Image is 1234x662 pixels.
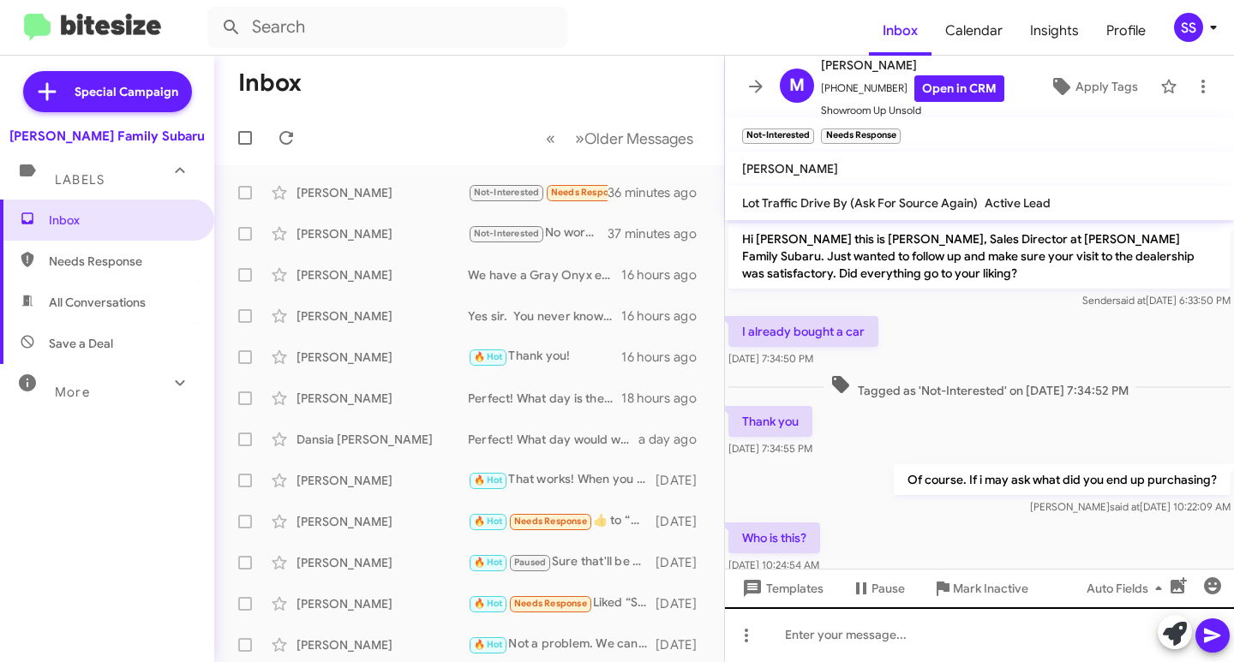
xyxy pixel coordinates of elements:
[514,557,546,568] span: Paused
[55,385,90,400] span: More
[728,406,812,437] p: Thank you
[728,558,819,571] span: [DATE] 10:24:54 AM
[474,516,503,527] span: 🔥 Hot
[728,352,813,365] span: [DATE] 7:34:50 PM
[9,128,205,145] div: [PERSON_NAME] Family Subaru
[621,307,710,325] div: 16 hours ago
[238,69,302,97] h1: Inbox
[914,75,1004,102] a: Open in CRM
[1073,573,1183,604] button: Auto Fields
[297,636,468,653] div: [PERSON_NAME]
[621,390,710,407] div: 18 hours ago
[1159,13,1215,42] button: SS
[468,347,621,367] div: Thank you!
[1110,500,1140,513] span: said at
[565,121,704,156] button: Next
[985,195,1051,211] span: Active Lead
[728,442,812,455] span: [DATE] 7:34:55 PM
[468,390,621,407] div: Perfect! What day is the bet day for you to come in and discuss this?
[297,225,468,242] div: [PERSON_NAME]
[474,474,503,486] span: 🔥 Hot
[728,224,1231,289] p: Hi [PERSON_NAME] this is [PERSON_NAME], Sales Director at [PERSON_NAME] Family Subaru. Just wante...
[474,228,540,239] span: Not-Interested
[1093,6,1159,56] a: Profile
[894,464,1231,495] p: Of course. If i may ask what did you end up purchasing?
[75,83,178,100] span: Special Campaign
[49,335,113,352] span: Save a Deal
[821,128,900,144] small: Needs Response
[1034,71,1152,102] button: Apply Tags
[821,75,1004,102] span: [PHONE_NUMBER]
[656,472,710,489] div: [DATE]
[49,212,195,229] span: Inbox
[821,102,1004,119] span: Showroom Up Unsold
[1116,294,1146,307] span: said at
[1087,573,1169,604] span: Auto Fields
[1016,6,1093,56] a: Insights
[514,516,587,527] span: Needs Response
[656,513,710,530] div: [DATE]
[23,71,192,112] a: Special Campaign
[468,182,608,202] div: Who is this?
[656,554,710,571] div: [DATE]
[1030,500,1231,513] span: [PERSON_NAME] [DATE] 10:22:09 AM
[536,121,566,156] button: Previous
[742,128,814,144] small: Not-Interested
[474,598,503,609] span: 🔥 Hot
[536,121,704,156] nav: Page navigation example
[468,224,608,243] div: No worries. We can discuss both options. What time [DATE] would like to come back in?
[468,635,656,654] div: Not a problem. We can give you a call to discuss this more [DATE]
[297,513,468,530] div: [PERSON_NAME]
[297,472,468,489] div: [PERSON_NAME]
[297,431,468,448] div: Dansia [PERSON_NAME]
[621,266,710,283] div: 16 hours ago
[468,552,656,572] div: Sure that'll be great
[725,573,837,604] button: Templates
[1075,71,1138,102] span: Apply Tags
[739,573,824,604] span: Templates
[468,593,656,613] div: Liked “Sounds good i will have my product specialist give you a call between those hours”
[837,573,919,604] button: Pause
[789,72,805,99] span: M
[953,573,1028,604] span: Mark Inactive
[297,554,468,571] div: [PERSON_NAME]
[468,307,621,325] div: Yes sir. You never know we might be able to give you a great deal on it or find you one that you ...
[474,639,503,650] span: 🔥 Hot
[474,187,540,198] span: Not-Interested
[1174,13,1203,42] div: SS
[872,573,905,604] span: Pause
[474,557,503,568] span: 🔥 Hot
[49,253,195,270] span: Needs Response
[869,6,931,56] a: Inbox
[821,55,1004,75] span: [PERSON_NAME]
[297,266,468,283] div: [PERSON_NAME]
[207,7,567,48] input: Search
[546,128,555,149] span: «
[575,128,584,149] span: »
[742,195,978,211] span: Lot Traffic Drive By (Ask For Source Again)
[656,595,710,612] div: [DATE]
[468,470,656,490] div: That works! When you arrive just ask for my product specialist, [PERSON_NAME].
[551,187,624,198] span: Needs Response
[468,511,656,531] div: ​👍​ to “ Gotcha. We can always appraise it over the phone ”
[608,225,710,242] div: 37 minutes ago
[824,374,1135,399] span: Tagged as 'Not-Interested' on [DATE] 7:34:52 PM
[297,307,468,325] div: [PERSON_NAME]
[297,184,468,201] div: [PERSON_NAME]
[608,184,710,201] div: 36 minutes ago
[1082,294,1231,307] span: Sender [DATE] 6:33:50 PM
[656,636,710,653] div: [DATE]
[514,598,587,609] span: Needs Response
[55,172,105,188] span: Labels
[468,431,638,448] div: Perfect! What day would work best for you this week?
[728,316,878,347] p: I already bought a car
[638,431,710,448] div: a day ago
[297,595,468,612] div: [PERSON_NAME]
[728,522,820,553] p: Who is this?
[584,129,693,148] span: Older Messages
[931,6,1016,56] span: Calendar
[474,351,503,362] span: 🔥 Hot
